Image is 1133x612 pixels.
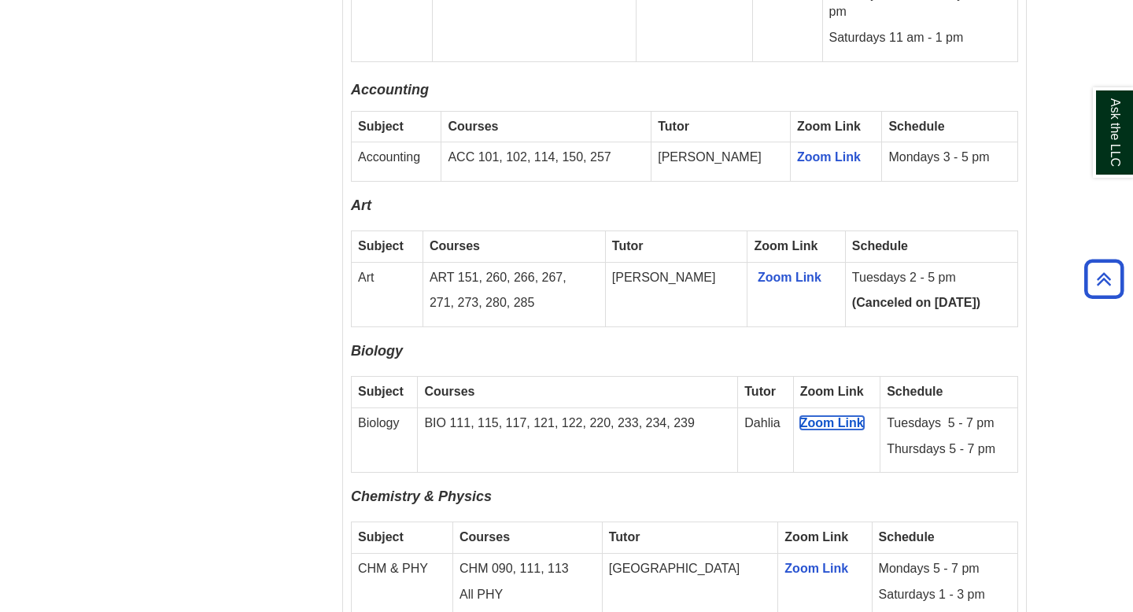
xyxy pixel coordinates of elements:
[430,239,480,253] strong: Courses
[784,530,848,544] strong: Zoom Link
[658,120,689,133] strong: Tutor
[888,149,1011,167] p: Mondays 3 - 5 pm
[887,441,1011,459] p: Thursdays 5 - 7 pm
[459,586,596,604] p: All PHY
[852,296,980,309] strong: (Canceled on [DATE])
[738,407,793,473] td: Dahlia
[351,488,492,504] span: Chemistry & Physics
[758,271,821,284] a: Zoom Link
[352,407,418,473] td: Biology
[888,120,944,133] strong: Schedule
[351,343,403,359] span: Biology
[358,239,404,253] strong: Subject
[800,416,864,430] a: Zoom Link
[418,407,738,473] td: BIO 111, 115, 117, 121, 122, 220, 233, 234, 239
[852,269,1011,287] p: Tuesdays 2 - 5 pm
[351,197,371,213] span: Art
[358,120,404,133] strong: Subject
[879,560,1011,578] p: Mondays 5 - 7 pm
[459,560,596,578] p: CHM 090, 111, 113
[651,142,791,182] td: [PERSON_NAME]
[1079,268,1129,289] a: Back to Top
[459,530,510,544] strong: Courses
[351,82,429,98] span: Accounting
[744,385,776,398] strong: Tutor
[358,530,404,544] strong: Subject
[754,239,817,253] strong: Zoom Link
[879,586,1011,604] p: Saturdays 1 - 3 pm
[852,239,908,253] strong: Schedule
[358,385,404,398] strong: Subject
[448,120,498,133] strong: Courses
[609,530,640,544] strong: Tutor
[879,530,935,544] strong: Schedule
[887,385,943,398] strong: Schedule
[424,385,474,398] strong: Courses
[829,29,1011,47] p: Saturdays 11 am - 1 pm
[352,262,423,327] td: Art
[430,294,599,312] p: 271, 273, 280, 285
[430,269,599,287] p: ART 151, 260, 266, 267,
[887,415,1011,433] p: Tuesdays 5 - 7 pm
[352,142,441,182] td: Accounting
[448,149,644,167] p: ACC 101, 102, 114, 150, 257
[605,262,747,327] td: [PERSON_NAME]
[800,385,864,398] strong: Zoom Link
[784,562,848,575] a: Zoom Link
[797,150,861,164] a: Zoom Link
[612,239,644,253] strong: Tutor
[797,120,861,133] strong: Zoom Link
